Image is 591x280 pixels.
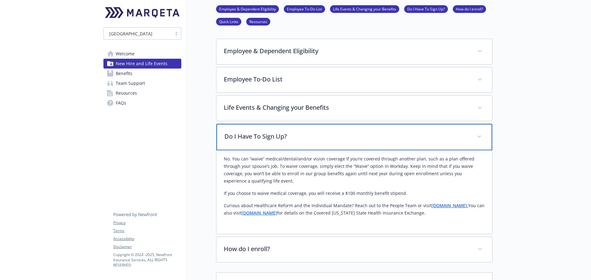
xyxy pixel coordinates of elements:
[216,67,492,93] div: Employee To-Do List
[103,49,181,59] a: Welcome
[103,88,181,98] a: Resources
[224,190,485,197] p: If you choose to waive medical coverage, you will receive a $100 monthly benefit stipend.
[216,124,492,150] div: Do I Have To Sign Up?
[432,203,468,208] a: [DOMAIN_NAME].
[103,78,181,88] a: Team Support
[224,103,470,112] p: Life Events & Changing your Benefits
[113,220,181,226] a: Privacy
[103,69,181,78] a: Benefits
[216,150,492,234] div: Do I Have To Sign Up?
[246,18,270,24] a: Resources
[116,59,167,69] span: New Hire and Life Events
[113,228,181,234] a: Terms
[216,39,492,64] div: Employee & Dependent Eligibility
[224,132,469,141] p: Do I Have To Sign Up?
[224,46,470,56] p: Employee & Dependent Eligibility
[103,98,181,108] a: FAQs
[216,96,492,121] div: Life Events & Changing your Benefits
[113,236,181,242] a: Accessibility
[109,30,152,37] span: [GEOGRAPHIC_DATA]
[224,155,485,185] p: No. You can “waive” medical/dental/and/or vision coverage if you’re covered through another plan,...
[116,49,135,59] span: Welcome
[216,6,279,12] a: Employee & Dependent Eligibility
[224,244,470,254] p: How do I enroll?
[330,6,399,12] a: Life Events & Changing your Benefits
[216,18,241,24] a: Quick Links
[284,6,325,12] a: Employee To-Do List
[116,78,145,88] span: Team Support
[453,6,486,12] a: How do I enroll?
[116,98,126,108] span: FAQs
[404,6,448,12] a: Do I Have To Sign Up?
[216,237,492,262] div: How do I enroll?
[103,59,181,69] a: New Hire and Life Events
[113,244,181,250] a: Disclaimer
[113,252,181,268] p: Copyright © 2024 - 2025 , Newfront Insurance Services, ALL RIGHTS RESERVED
[224,202,485,217] p: Curious about Healthcare Reform and the Individual Mandate? Reach out to the People Team or visit...
[116,69,132,78] span: Benefits
[242,210,277,216] a: [DOMAIN_NAME]
[107,30,169,37] span: [GEOGRAPHIC_DATA]
[116,88,137,98] span: Resources
[224,75,470,84] p: Employee To-Do List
